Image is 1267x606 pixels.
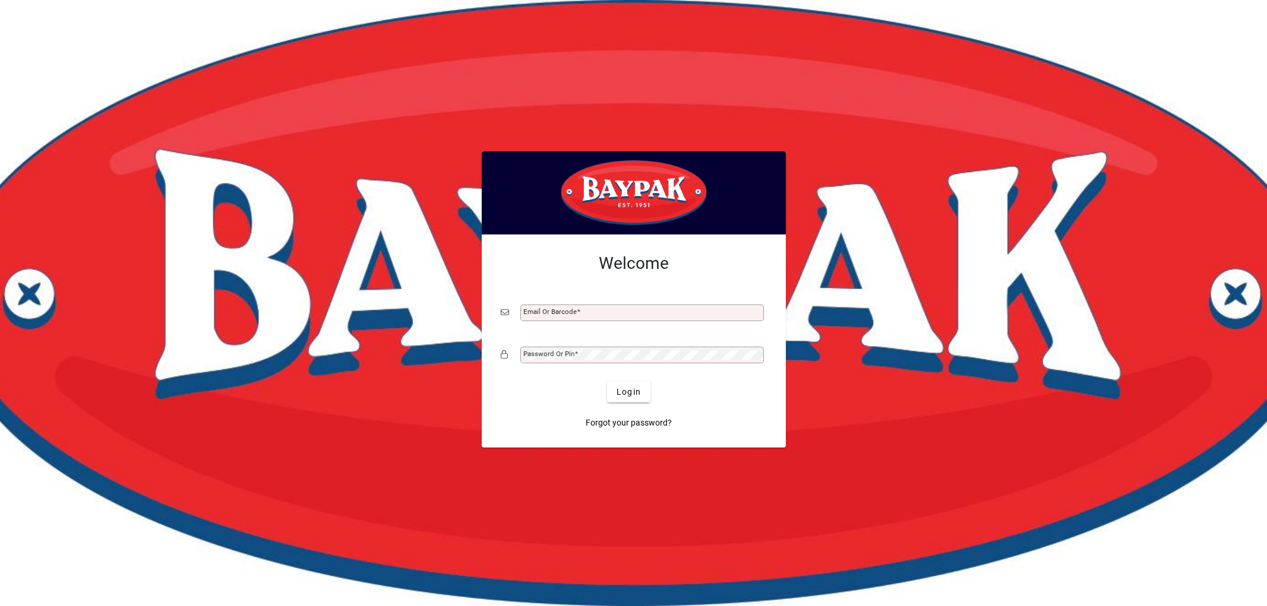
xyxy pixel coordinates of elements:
[617,386,641,398] span: Login
[523,350,574,358] mat-label: Password or Pin
[607,381,650,402] button: Login
[586,417,672,429] span: Forgot your password?
[501,253,767,274] h2: Welcome
[581,412,677,433] a: Forgot your password?
[523,307,577,316] mat-label: Email or Barcode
